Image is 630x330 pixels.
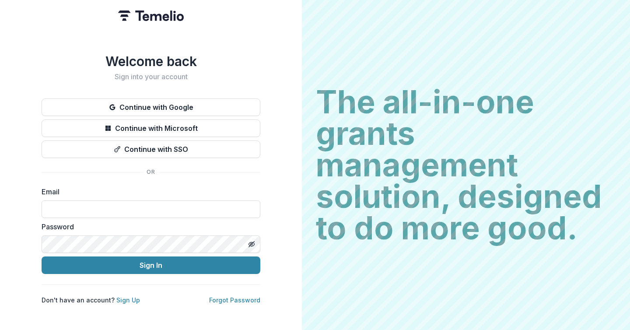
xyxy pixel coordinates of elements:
button: Continue with SSO [42,140,260,158]
img: Temelio [118,11,184,21]
button: Toggle password visibility [245,237,259,251]
label: Email [42,186,255,197]
h1: Welcome back [42,53,260,69]
p: Don't have an account? [42,295,140,305]
label: Password [42,221,255,232]
a: Forgot Password [209,296,260,304]
button: Continue with Google [42,98,260,116]
button: Continue with Microsoft [42,119,260,137]
a: Sign Up [116,296,140,304]
button: Sign In [42,256,260,274]
h2: Sign into your account [42,73,260,81]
